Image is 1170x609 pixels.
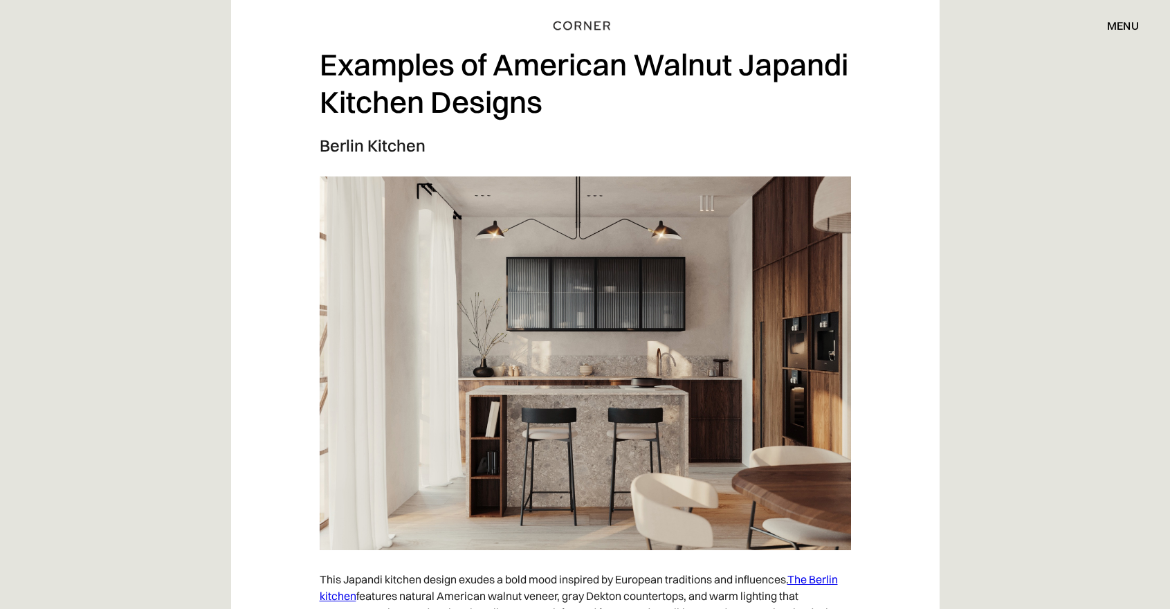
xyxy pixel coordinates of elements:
div: menu [1107,20,1139,31]
h3: Berlin Kitchen [320,135,851,156]
h2: Examples of American Walnut Japandi Kitchen Designs [320,46,851,121]
div: menu [1093,14,1139,37]
a: home [539,17,630,35]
